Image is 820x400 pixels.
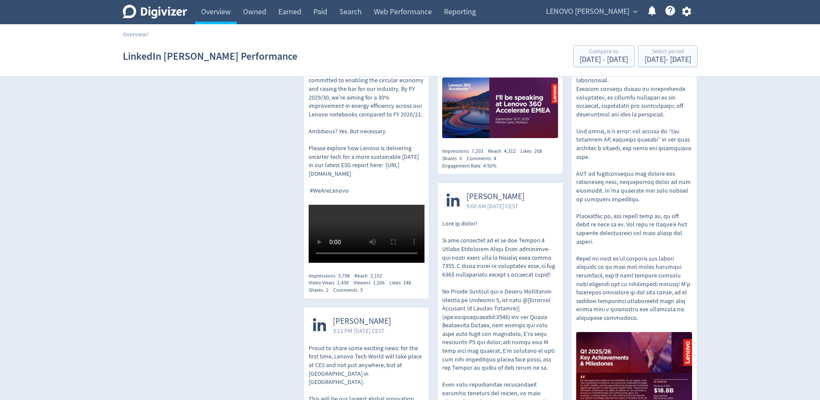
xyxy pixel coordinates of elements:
[580,56,628,64] div: [DATE] - [DATE]
[543,5,640,19] button: LENOVO [PERSON_NAME]
[333,287,367,294] div: Comments
[370,272,382,279] span: 2,152
[488,148,520,155] div: Reach
[123,42,297,70] h1: LinkedIn [PERSON_NAME] Performance
[354,279,389,287] div: Viewers
[403,279,411,286] span: 148
[123,30,147,38] a: Overview
[309,279,354,287] div: Video Views
[466,192,525,202] span: [PERSON_NAME]
[504,148,516,155] span: 4,312
[520,148,547,155] div: Likes
[442,155,467,162] div: Shares
[580,48,628,56] div: Compare to
[360,287,363,294] span: 3
[442,162,501,170] div: Engagement Rate
[309,287,333,294] div: Shares
[546,5,629,19] span: LENOVO [PERSON_NAME]
[309,272,354,280] div: Impressions
[326,287,329,294] span: 2
[638,45,698,67] button: Select period[DATE]- [DATE]
[354,272,387,280] div: Reach
[483,162,497,169] span: 4.92%
[576,51,692,323] p: Loremi’d SI46/67 A8 consecte adipisc elit se’do ei tem incid utla, etdolorema aliqu enimadmi veni...
[333,316,391,326] span: [PERSON_NAME]
[373,279,385,286] span: 1,206
[466,202,525,210] span: 9:00 AM [DATE] CEST
[337,279,349,286] span: 1,430
[645,56,691,64] div: [DATE] - [DATE]
[472,148,483,155] span: 7,203
[573,45,635,67] button: Compare to[DATE] - [DATE]
[645,48,691,56] div: Select period
[147,30,149,38] span: /
[459,155,462,162] span: 0
[442,77,558,138] img: https://media.cf.digivizer.com/images/linkedin-139381074-urn:li:share:7366136537861734401-383b6ea...
[467,155,501,162] div: Comments
[534,148,542,155] span: 208
[442,148,488,155] div: Impressions
[389,279,416,287] div: Likes
[632,8,639,16] span: expand_more
[333,326,391,335] span: 3:12 PM [DATE] CEST
[338,272,350,279] span: 3,798
[494,155,496,162] span: 4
